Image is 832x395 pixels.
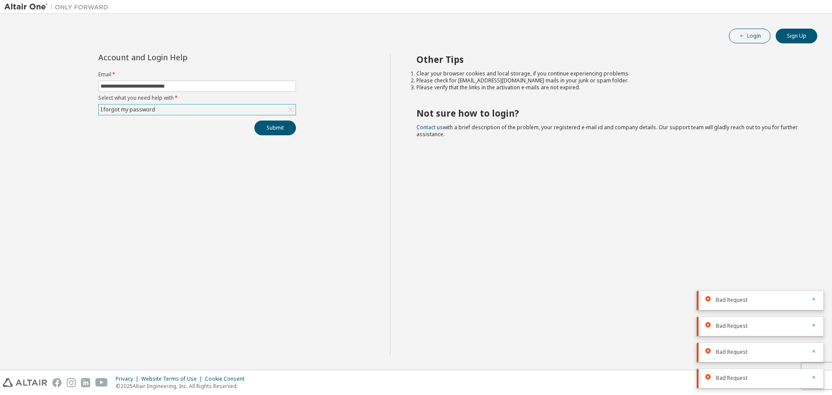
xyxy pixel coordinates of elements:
label: Email [98,71,296,78]
img: linkedin.svg [81,378,90,387]
div: Account and Login Help [98,54,257,61]
h2: Not sure how to login? [416,108,802,119]
a: Contact us [416,124,443,131]
label: Select what you need help with [98,95,296,101]
img: altair_logo.svg [3,378,47,387]
span: Bad Request [716,349,747,356]
p: © 2025 Altair Engineering, Inc. All Rights Reserved. [116,382,250,390]
li: Please check for [EMAIL_ADDRESS][DOMAIN_NAME] mails in your junk or spam folder. [416,77,802,84]
button: Sign Up [776,29,817,43]
span: Bad Request [716,297,747,304]
li: Please verify that the links in the activation e-mails are not expired. [416,84,802,91]
img: Altair One [4,3,113,11]
h2: Other Tips [416,54,802,65]
span: Bad Request [716,323,747,330]
div: I forgot my password [99,105,156,114]
img: youtube.svg [95,378,108,387]
img: facebook.svg [52,378,62,387]
div: Privacy [116,375,141,382]
button: Login [729,29,770,43]
span: with a brief description of the problem, your registered e-mail id and company details. Our suppo... [416,124,798,138]
div: Website Terms of Use [141,375,205,382]
img: instagram.svg [67,378,76,387]
span: Bad Request [716,375,747,382]
div: I forgot my password [99,104,296,115]
div: Cookie Consent [205,375,250,382]
li: Clear your browser cookies and local storage, if you continue experiencing problems. [416,70,802,77]
button: Submit [254,121,296,135]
